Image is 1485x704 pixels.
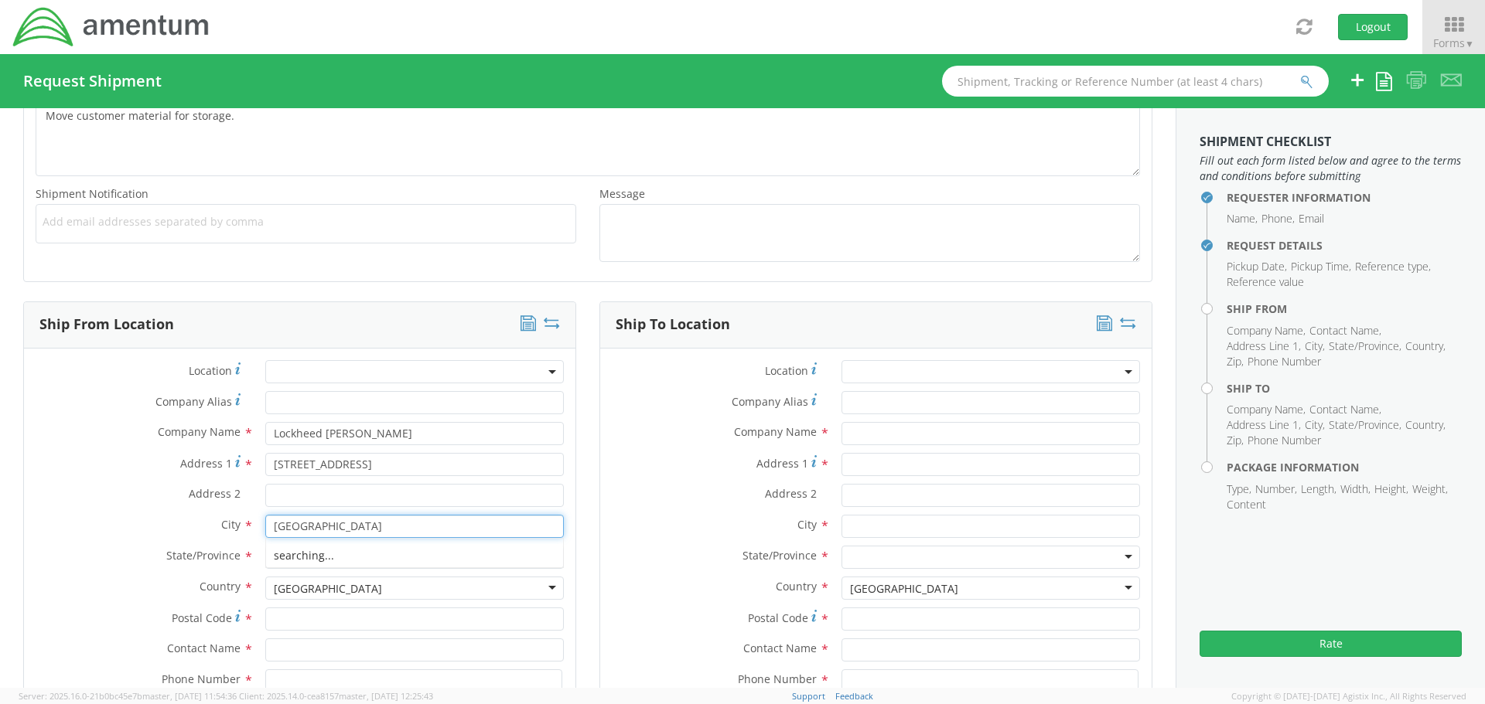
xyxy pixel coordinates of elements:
li: Length [1301,481,1336,497]
span: Company Name [734,424,817,439]
li: Pickup Date [1227,259,1287,274]
li: Country [1405,338,1446,354]
span: Forms [1433,36,1474,50]
button: Logout [1338,14,1408,40]
span: Phone Number [162,672,241,686]
li: Phone [1261,211,1295,226]
li: Reference value [1227,274,1304,290]
span: Company Alias [155,394,232,409]
li: State/Province [1329,338,1401,354]
span: Phone Number [738,672,817,686]
div: [GEOGRAPHIC_DATA] [274,581,382,597]
span: State/Province [166,548,241,563]
span: City [221,517,241,532]
span: Address 1 [756,456,808,471]
li: Zip [1227,354,1244,369]
h4: Ship From [1227,303,1462,315]
li: Company Name [1227,402,1306,417]
span: Location [189,363,232,378]
span: Copyright © [DATE]-[DATE] Agistix Inc., All Rights Reserved [1231,690,1466,702]
h4: Package Information [1227,461,1462,473]
div: searching... [266,544,563,567]
li: Phone Number [1248,354,1321,369]
span: Postal Code [172,610,232,625]
img: dyn-intl-logo-049831509241104b2a82.png [12,5,211,49]
span: Location [765,363,808,378]
span: Contact Name [167,641,241,655]
span: Server: 2025.16.0-21b0bc45e7b [19,690,237,702]
li: Content [1227,497,1266,512]
button: Rate [1200,631,1462,657]
li: Address Line 1 [1227,338,1301,354]
span: Shipment Notification [36,186,148,201]
li: Contact Name [1309,323,1381,338]
li: Width [1340,481,1371,497]
h4: Ship To [1227,383,1462,394]
a: Feedback [835,690,873,702]
span: Address 1 [180,456,232,471]
span: ▼ [1465,37,1474,50]
li: Address Line 1 [1227,417,1301,433]
li: Pickup Time [1291,259,1351,274]
h3: Shipment Checklist [1200,135,1462,149]
span: Country [200,579,241,593]
li: Contact Name [1309,402,1381,417]
span: master, [DATE] 11:54:36 [142,690,237,702]
h4: Requester Information [1227,192,1462,203]
li: Height [1374,481,1408,497]
li: Country [1405,417,1446,433]
span: City [797,517,817,532]
span: Client: 2025.14.0-cea8157 [239,690,433,702]
li: State/Province [1329,417,1401,433]
span: Add email addresses separated by comma [43,214,569,230]
li: Email [1299,211,1324,226]
span: Postal Code [748,610,808,625]
li: City [1305,417,1325,433]
span: Address 2 [189,486,241,501]
li: Reference type [1355,259,1431,274]
li: Company Name [1227,323,1306,338]
li: Weight [1412,481,1448,497]
h3: Ship To Location [616,317,730,332]
span: Message [599,186,645,201]
input: Shipment, Tracking or Reference Number (at least 4 chars) [942,66,1329,97]
a: Support [792,690,825,702]
span: Company Name [158,424,241,439]
li: Phone Number [1248,433,1321,448]
span: master, [DATE] 12:25:43 [339,690,433,702]
li: Number [1255,481,1297,497]
span: State/Province [742,548,817,563]
li: Type [1227,481,1251,497]
li: City [1305,338,1325,354]
span: Company Alias [732,394,808,409]
span: Address 2 [765,486,817,501]
span: Fill out each form listed below and agree to the terms and conditions before submitting [1200,153,1462,184]
h4: Request Shipment [23,73,162,90]
li: Zip [1227,433,1244,448]
span: Country [776,579,817,593]
h3: Ship From Location [39,317,174,332]
h4: Request Details [1227,240,1462,251]
div: [GEOGRAPHIC_DATA] [850,581,958,597]
span: Contact Name [743,641,817,655]
li: Name [1227,211,1258,226]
